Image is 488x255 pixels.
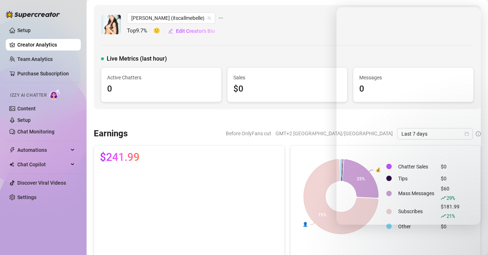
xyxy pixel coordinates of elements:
a: Chat Monitoring [17,129,54,135]
a: Purchase Subscription [17,71,69,76]
span: Chat Copilot [17,159,69,170]
img: AI Chatter [49,89,61,100]
span: Live Metrics (last hour) [107,54,167,63]
span: Sales [233,74,342,82]
span: team [207,16,211,20]
span: GMT+2 [GEOGRAPHIC_DATA]/[GEOGRAPHIC_DATA] [276,128,393,139]
span: edit [168,28,173,34]
span: Active Chatters [107,74,215,82]
img: Isabella [101,15,121,34]
span: Top 9.7 % [127,27,153,35]
iframe: Intercom live chat [463,230,481,248]
h3: Earnings [94,128,128,140]
a: Team Analytics [17,56,53,62]
iframe: Intercom live chat [337,7,481,225]
text: 👤 [302,221,308,227]
span: Automations [17,144,69,156]
span: ellipsis [218,12,223,24]
img: logo-BBDzfeDw.svg [6,11,60,18]
span: $241.99 [100,151,140,163]
span: thunderbolt [9,147,15,153]
a: Creator Analytics [17,39,75,50]
div: 0 [107,82,215,96]
span: Edit Creator's Bio [176,28,215,34]
span: Izzy AI Chatter [10,92,47,99]
a: Discover Viral Videos [17,180,66,186]
span: 🙂 [153,27,168,35]
td: Other [395,221,437,232]
img: Chat Copilot [9,162,14,167]
a: Setup [17,117,31,123]
a: Content [17,106,36,111]
span: Before OnlyFans cut [226,128,271,139]
button: Edit Creator's Bio [168,25,215,37]
span: Isabella (itscallmebelle) [131,13,211,23]
div: $0 [441,223,460,230]
a: Settings [17,194,36,200]
div: $0 [233,82,342,96]
a: Setup [17,27,31,33]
